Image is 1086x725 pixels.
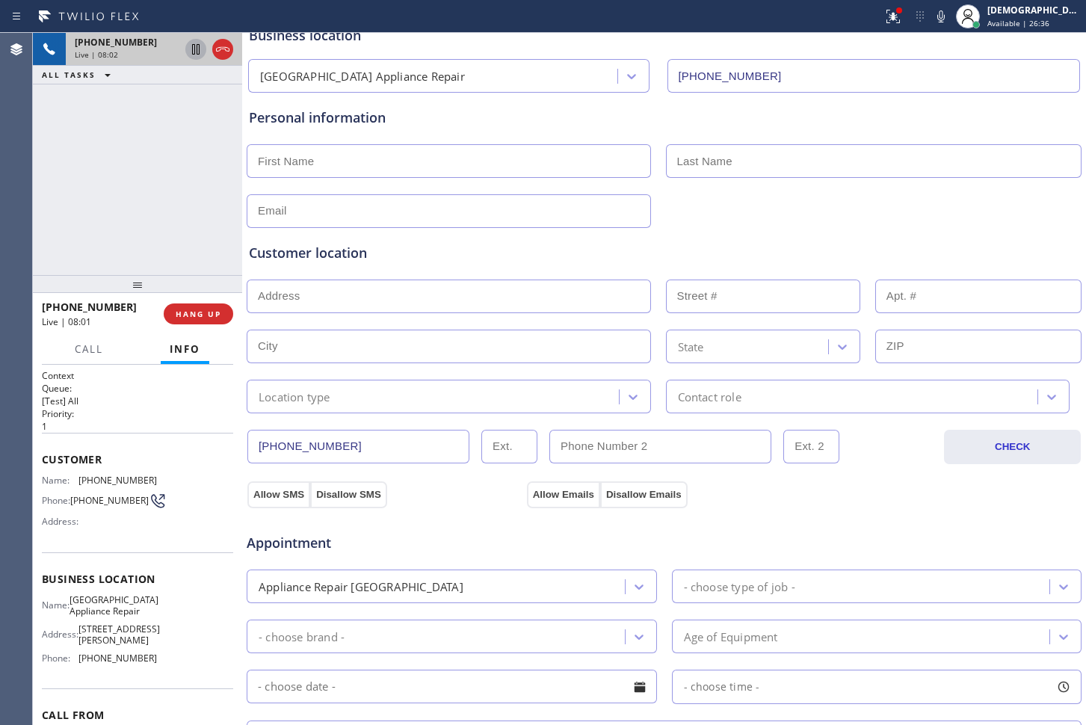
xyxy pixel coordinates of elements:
[247,144,651,178] input: First Name
[42,572,233,586] span: Business location
[684,628,778,645] div: Age of Equipment
[247,430,469,463] input: Phone Number
[70,495,149,506] span: [PHONE_NUMBER]
[42,495,70,506] span: Phone:
[259,388,330,405] div: Location type
[259,578,463,595] div: Appliance Repair [GEOGRAPHIC_DATA]
[684,679,760,694] span: - choose time -
[78,623,160,647] span: [STREET_ADDRESS][PERSON_NAME]
[33,66,126,84] button: ALL TASKS
[527,481,600,508] button: Allow Emails
[249,108,1079,128] div: Personal information
[875,330,1082,363] input: ZIP
[667,59,1081,93] input: Phone Number
[481,430,537,463] input: Ext.
[678,388,741,405] div: Contact role
[42,70,96,80] span: ALL TASKS
[247,670,657,703] input: - choose date -
[666,144,1082,178] input: Last Name
[666,280,860,313] input: Street #
[875,280,1082,313] input: Apt. #
[42,516,81,527] span: Address:
[260,68,465,85] div: [GEOGRAPHIC_DATA] Appliance Repair
[249,243,1079,263] div: Customer location
[678,338,704,355] div: State
[247,280,651,313] input: Address
[42,300,137,314] span: [PHONE_NUMBER]
[42,315,91,328] span: Live | 08:01
[42,652,78,664] span: Phone:
[783,430,839,463] input: Ext. 2
[247,330,651,363] input: City
[66,335,112,364] button: Call
[259,628,345,645] div: - choose brand -
[70,594,158,617] span: [GEOGRAPHIC_DATA] Appliance Repair
[600,481,688,508] button: Disallow Emails
[75,49,118,60] span: Live | 08:02
[170,342,200,356] span: Info
[42,369,233,382] h1: Context
[247,194,651,228] input: Email
[42,452,233,466] span: Customer
[78,652,157,664] span: [PHONE_NUMBER]
[42,599,70,611] span: Name:
[42,382,233,395] h2: Queue:
[684,578,795,595] div: - choose type of job -
[42,475,78,486] span: Name:
[42,420,233,433] p: 1
[987,4,1082,16] div: [DEMOGRAPHIC_DATA][PERSON_NAME]
[247,533,523,553] span: Appointment
[42,629,78,640] span: Address:
[42,407,233,420] h2: Priority:
[310,481,387,508] button: Disallow SMS
[176,309,221,319] span: HANG UP
[931,6,951,27] button: Mute
[185,39,206,60] button: Hold Customer
[247,481,310,508] button: Allow SMS
[75,36,157,49] span: [PHONE_NUMBER]
[987,18,1049,28] span: Available | 26:36
[75,342,103,356] span: Call
[549,430,771,463] input: Phone Number 2
[42,395,233,407] p: [Test] All
[249,25,1079,46] div: Business location
[212,39,233,60] button: Hang up
[944,430,1081,464] button: CHECK
[161,335,209,364] button: Info
[78,475,157,486] span: [PHONE_NUMBER]
[42,708,233,722] span: Call From
[164,303,233,324] button: HANG UP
